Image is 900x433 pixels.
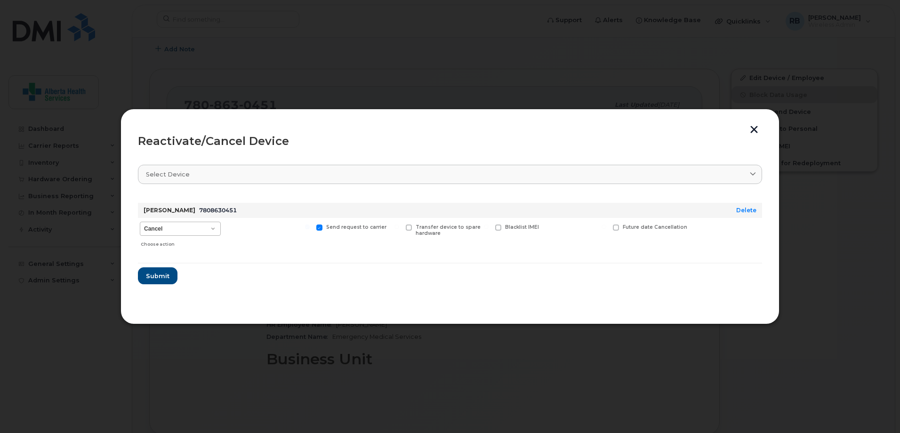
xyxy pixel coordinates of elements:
input: Blacklist IMEI [484,225,489,229]
a: Select device [138,165,762,184]
input: Transfer device to spare hardware [394,225,399,229]
button: Submit [138,267,177,284]
span: Blacklist IMEI [505,224,539,230]
input: Send request to carrier [305,225,310,229]
span: Send request to carrier [326,224,386,230]
span: Select device [146,170,190,179]
span: Submit [146,272,169,281]
div: Reactivate/Cancel Device [138,136,762,147]
span: Transfer device to spare hardware [416,224,481,236]
div: Choose action [141,237,221,248]
strong: [PERSON_NAME] [144,207,195,214]
input: Future date Cancellation [602,225,606,229]
span: 7808630451 [199,207,237,214]
a: Delete [736,207,756,214]
span: Future date Cancellation [623,224,687,230]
